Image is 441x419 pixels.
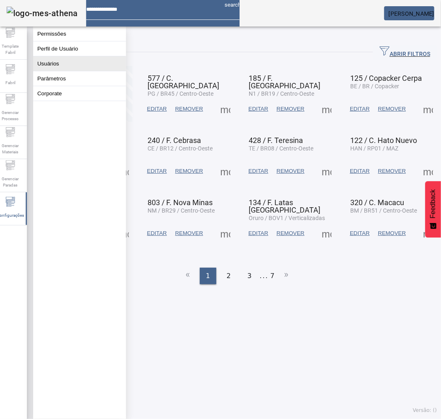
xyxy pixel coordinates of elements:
button: EDITAR [346,226,374,241]
button: REMOVER [171,226,207,241]
button: EDITAR [346,102,374,116]
span: EDITAR [147,229,167,237]
span: 428 / F. Teresina [249,136,303,145]
button: EDITAR [143,102,171,116]
button: Mais [319,164,334,179]
button: REMOVER [171,164,207,179]
button: EDITAR [346,164,374,179]
button: Permissões [33,27,126,41]
button: Mais [218,164,233,179]
span: NM / BR29 / Centro-Oeste [148,207,215,214]
span: EDITAR [249,229,269,237]
button: Mais [218,102,233,116]
button: Mais [116,164,131,179]
button: EDITAR [245,102,273,116]
button: Mais [319,102,334,116]
img: logo-mes-athena [7,7,78,20]
span: 577 / C. [GEOGRAPHIC_DATA] [148,74,219,90]
span: BM / BR51 / Centro-Oeste [350,207,417,214]
li: 7 [270,268,274,284]
button: Mais [421,102,436,116]
span: CE / BR12 / Centro-Oeste [148,145,213,152]
span: BE / BR / Copacker [350,83,399,90]
span: EDITAR [147,167,167,175]
span: TE / BR08 / Centro-Oeste [249,145,314,152]
span: EDITAR [350,167,370,175]
span: REMOVER [276,167,304,175]
span: 122 / C. Hato Nuevo [350,136,417,145]
span: ABRIR FILTROS [380,46,430,58]
button: EDITAR [143,164,171,179]
span: REMOVER [276,105,304,113]
button: ABRIR FILTROS [373,45,437,60]
span: HAN / RP01 / MAZ [350,145,398,152]
span: 2 [227,271,231,281]
button: REMOVER [374,164,410,179]
span: Versão: () [413,407,437,413]
span: EDITAR [249,167,269,175]
button: Usuários [33,56,126,71]
button: Mais [218,226,233,241]
span: Fabril [3,77,18,88]
button: Perfil de Usuário [33,41,126,56]
button: EDITAR [245,226,273,241]
span: 320 / C. Macacu [350,198,404,207]
span: Feedback [429,189,437,218]
button: Corporate [33,86,126,101]
span: REMOVER [276,229,304,237]
span: REMOVER [378,105,406,113]
button: EDITAR [245,164,273,179]
button: REMOVER [374,102,410,116]
span: EDITAR [249,105,269,113]
span: 125 / Copacker Cerpa [350,74,422,82]
span: EDITAR [350,229,370,237]
span: 3 [247,271,252,281]
span: 803 / F. Nova Minas [148,198,213,207]
button: Mais [319,226,334,241]
button: Feedback - Mostrar pesquisa [425,181,441,237]
span: REMOVER [175,229,203,237]
button: REMOVER [272,102,308,116]
span: [PERSON_NAME] [389,10,434,17]
button: Parâmetros [33,71,126,86]
span: 185 / F. [GEOGRAPHIC_DATA] [249,74,321,90]
span: EDITAR [350,105,370,113]
span: REMOVER [378,167,406,175]
span: REMOVER [175,105,203,113]
button: REMOVER [374,226,410,241]
span: REMOVER [175,167,203,175]
span: 240 / F. Cebrasa [148,136,201,145]
li: ... [260,268,268,284]
span: EDITAR [147,105,167,113]
button: Mais [421,226,436,241]
button: REMOVER [272,226,308,241]
button: REMOVER [171,102,207,116]
span: REMOVER [378,229,406,237]
button: EDITAR [143,226,171,241]
button: REMOVER [272,164,308,179]
button: Mais [421,164,436,179]
span: 134 / F. Latas [GEOGRAPHIC_DATA] [249,198,321,214]
button: Mais [116,226,131,241]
